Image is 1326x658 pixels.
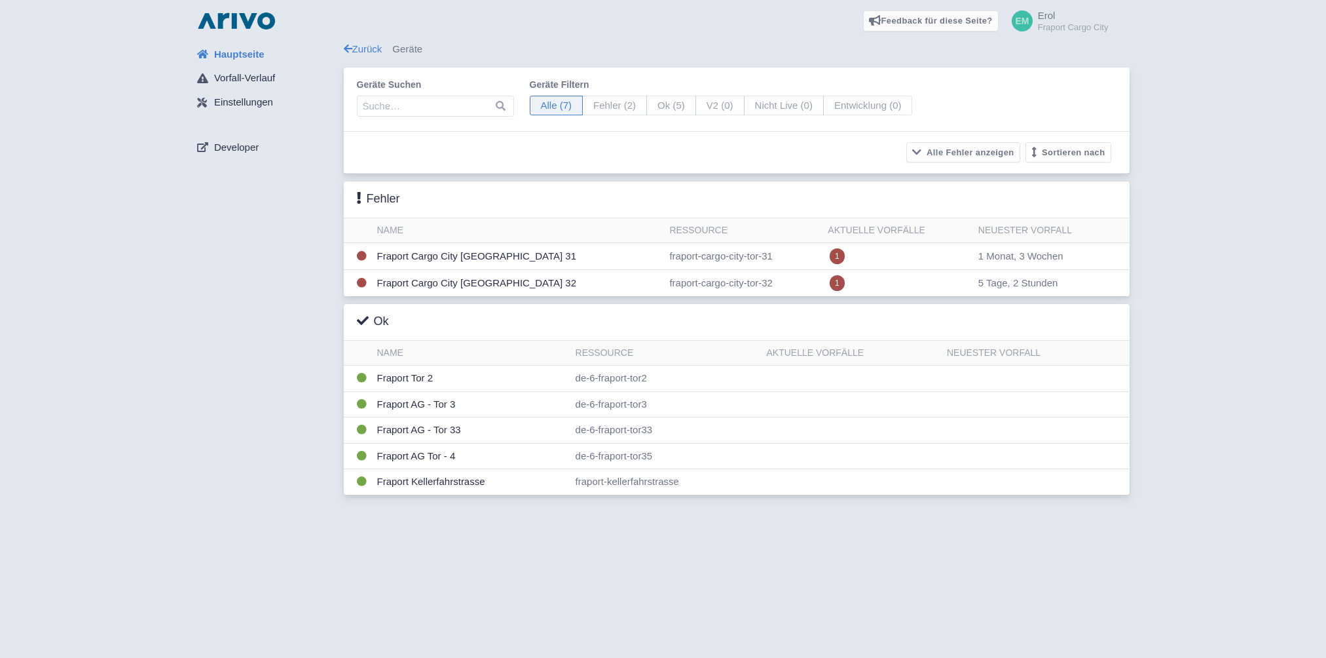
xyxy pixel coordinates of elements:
[1038,10,1056,21] span: Erol
[646,96,696,116] span: Ok (5)
[187,135,344,160] a: Developer
[214,95,273,110] span: Einstellungen
[344,42,1130,57] div: Geräte
[372,366,570,392] td: Fraport Tor 2
[344,43,382,54] a: Zurück
[214,71,275,86] span: Vorfall-Verlauf
[906,142,1020,163] button: Alle Fehler anzeigen
[1025,142,1111,163] button: Sortieren nach
[357,96,514,117] input: Suche…
[357,315,389,329] h3: Ok
[570,366,762,392] td: de-6-fraport-tor2
[214,140,259,155] span: Developer
[372,218,665,243] th: Name
[372,341,570,366] th: Name
[863,10,999,31] a: Feedback für diese Seite?
[978,250,1063,261] span: 1 Monat, 3 Wochen
[582,96,647,116] span: Fehler (2)
[830,275,845,291] span: 1
[372,270,665,297] td: Fraport Cargo City [GEOGRAPHIC_DATA] 32
[761,341,942,366] th: Aktuelle Vorfälle
[187,90,344,115] a: Einstellungen
[664,243,822,270] td: fraport-cargo-city-tor-31
[372,243,665,270] td: Fraport Cargo City [GEOGRAPHIC_DATA] 31
[570,469,762,495] td: fraport-kellerfahrstrasse
[372,391,570,417] td: Fraport AG - Tor 3
[357,78,514,92] label: Geräte suchen
[664,270,822,297] td: fraport-cargo-city-tor-32
[664,218,822,243] th: Ressource
[570,341,762,366] th: Ressource
[214,47,265,62] span: Hauptseite
[187,66,344,91] a: Vorfall-Verlauf
[372,417,570,444] td: Fraport AG - Tor 33
[744,96,824,116] span: Nicht Live (0)
[570,417,762,444] td: de-6-fraport-tor33
[570,391,762,417] td: de-6-fraport-tor3
[372,469,570,495] td: Fraport Kellerfahrstrasse
[822,218,973,243] th: Aktuelle Vorfälle
[942,341,1130,366] th: Neuester Vorfall
[530,78,913,92] label: Geräte filtern
[978,277,1058,288] span: 5 Tage, 2 Stunden
[830,248,845,264] span: 1
[357,192,400,206] h3: Fehler
[530,96,583,116] span: Alle (7)
[372,443,570,469] td: Fraport AG Tor - 4
[1038,23,1109,31] small: Fraport Cargo City
[1004,10,1109,31] a: Erol Fraport Cargo City
[194,10,278,31] img: logo
[187,42,344,67] a: Hauptseite
[973,218,1130,243] th: Neuester Vorfall
[823,96,913,116] span: Entwicklung (0)
[695,96,745,116] span: V2 (0)
[570,443,762,469] td: de-6-fraport-tor35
